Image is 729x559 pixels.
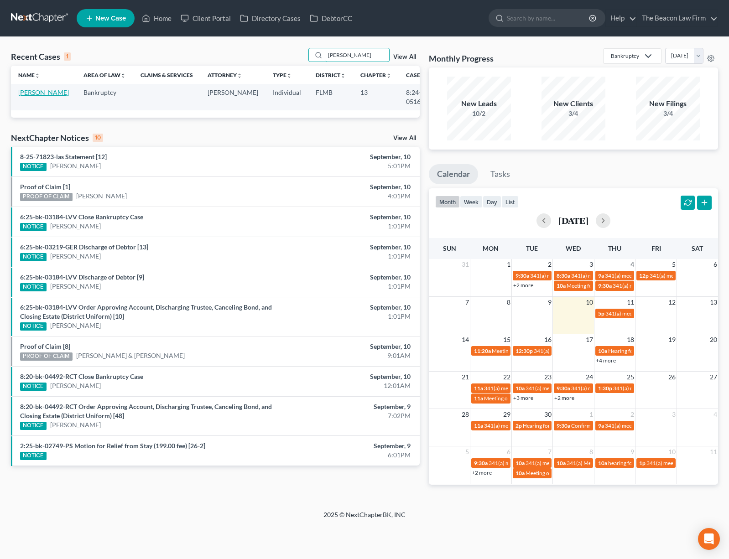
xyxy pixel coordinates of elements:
a: 8-25-71823-las Statement [12] [20,153,107,160]
a: 6:25-bk-03184-LVV Order Approving Account, Discharging Trustee, Canceling Bond, and Closing Estat... [20,303,272,320]
div: NOTICE [20,283,47,291]
span: 13 [709,297,718,308]
div: NOTICE [20,452,47,460]
span: 1p [639,460,646,466]
button: month [435,196,460,208]
a: 6:25-bk-03184-LVV Close Bankruptcy Case [20,213,143,221]
span: 341(a) meeting for [PERSON_NAME] & [PERSON_NAME] [530,272,667,279]
div: NOTICE [20,223,47,231]
div: PROOF OF CLAIM [20,352,73,361]
a: Districtunfold_more [316,72,346,78]
div: September, 9 [286,441,411,450]
span: 15 [502,334,511,345]
span: 26 [667,372,677,383]
div: 3/4 [636,109,700,118]
span: 9a [598,272,604,279]
span: 11a [474,395,483,402]
a: +2 more [513,282,533,289]
span: 3 [671,409,677,420]
a: 6:25-bk-03184-LVV Discharge of Debtor [9] [20,273,144,281]
a: Chapterunfold_more [360,72,391,78]
div: September, 10 [286,372,411,381]
a: Nameunfold_more [18,72,40,78]
span: Hearing for [PERSON_NAME] [608,347,679,354]
span: Wed [566,244,581,252]
span: 5 [671,259,677,270]
a: Help [606,10,636,26]
input: Search by name... [325,48,389,62]
i: unfold_more [386,73,391,78]
a: Typeunfold_more [273,72,292,78]
span: 12 [667,297,677,308]
a: Calendar [429,164,478,184]
span: 9:30a [474,460,488,466]
a: +3 more [513,394,533,401]
div: 3/4 [542,109,605,118]
span: 10a [516,460,525,466]
span: 10a [598,347,607,354]
div: 7:02PM [286,411,411,420]
td: Individual [266,84,308,110]
span: 30 [543,409,552,420]
div: September, 9 [286,402,411,411]
td: Bankruptcy [76,84,133,110]
span: 19 [667,334,677,345]
a: 2:25-bk-02749-PS Motion for Relief from Stay (199.00 fee) [26-2] [20,442,205,450]
a: [PERSON_NAME] & [PERSON_NAME] [76,351,185,360]
a: [PERSON_NAME] [76,192,127,201]
span: 341(a) Meeting for [PERSON_NAME] [567,460,655,466]
span: 23 [543,372,552,383]
a: [PERSON_NAME] [50,222,101,231]
a: Proof of Claim [8] [20,342,70,350]
span: Meeting of Creditors for [PERSON_NAME] & [PERSON_NAME] [526,470,675,476]
td: [PERSON_NAME] [200,84,266,110]
button: list [501,196,519,208]
div: September, 10 [286,152,411,161]
span: 7 [464,297,470,308]
span: 9 [547,297,552,308]
button: week [460,196,483,208]
div: 10 [93,134,103,142]
span: Meeting of Creditors for [PERSON_NAME] [484,395,585,402]
span: 4 [630,259,635,270]
a: [PERSON_NAME] [50,420,101,430]
span: 341(a) meeting for [PERSON_NAME] [613,282,701,289]
span: 341(a) meeting for [PERSON_NAME] [613,385,701,392]
a: 6:25-bk-03219-GER Discharge of Debtor [13] [20,243,148,251]
span: 29 [502,409,511,420]
span: 6 [506,446,511,457]
span: 11 [709,446,718,457]
span: 1:30p [598,385,612,392]
span: 341(a) meeting for [PERSON_NAME] [534,347,622,354]
a: [PERSON_NAME] [50,381,101,390]
div: September, 10 [286,273,411,282]
div: 4:01PM [286,192,411,201]
span: 8 [588,446,594,457]
span: 341(a) meeting for [PERSON_NAME] [571,385,659,392]
span: 20 [709,334,718,345]
i: unfold_more [286,73,292,78]
a: The Beacon Law Firm [637,10,718,26]
div: September, 10 [286,182,411,192]
span: Sun [443,244,456,252]
div: NextChapter Notices [11,132,103,143]
span: Thu [608,244,621,252]
div: September, 10 [286,212,411,222]
span: 10a [516,470,525,476]
a: +2 more [554,394,574,401]
a: [PERSON_NAME] [50,282,101,291]
span: 24 [585,372,594,383]
span: 3 [588,259,594,270]
div: New Clients [542,98,605,109]
div: 1:01PM [286,252,411,261]
div: September, 10 [286,243,411,252]
div: NOTICE [20,322,47,331]
span: 341(a) meeting for [PERSON_NAME] & [PERSON_NAME] [489,460,625,466]
span: 341(a) meeting for [PERSON_NAME] [571,272,659,279]
span: 11a [474,422,483,429]
span: Tue [526,244,538,252]
span: 7 [547,446,552,457]
span: 341(a) meeting for [PERSON_NAME] [526,385,614,392]
td: FLMB [308,84,353,110]
span: 10a [598,460,607,466]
